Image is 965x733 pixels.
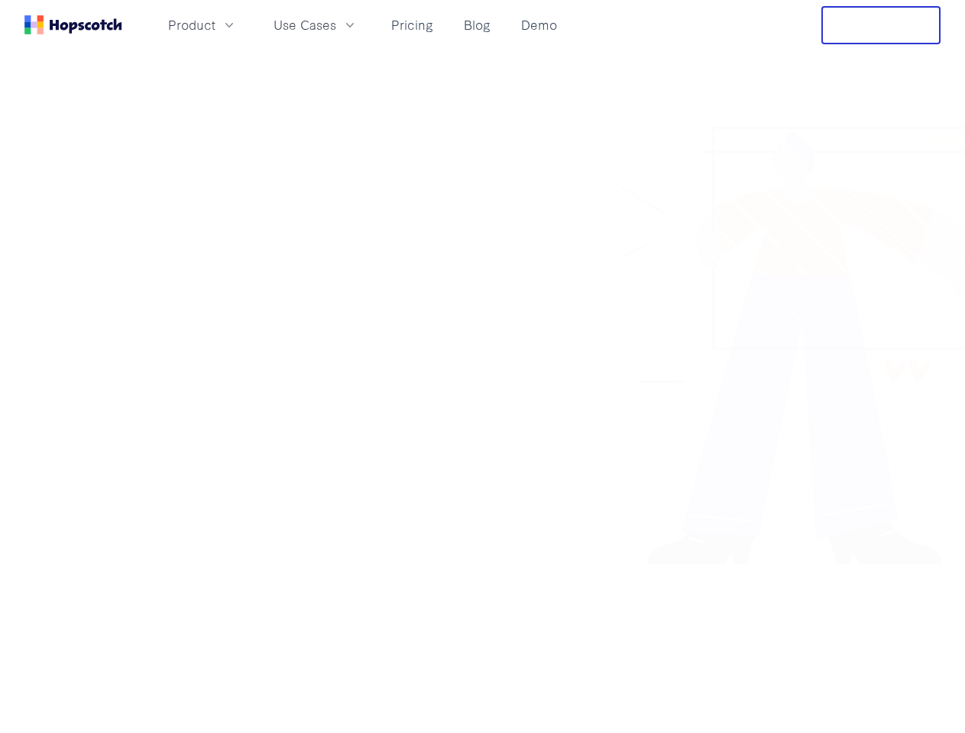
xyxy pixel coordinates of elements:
[264,12,367,37] button: Use Cases
[458,12,497,37] a: Blog
[385,12,439,37] a: Pricing
[24,15,122,34] a: Home
[515,12,563,37] a: Demo
[159,12,246,37] button: Product
[274,15,336,34] span: Use Cases
[24,318,483,371] p: Educate users about your product and guide them to becoming successful customers.
[168,15,215,34] span: Product
[24,126,483,302] h1: Convert more trials with interactive product tours
[821,6,941,44] button: Free Trial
